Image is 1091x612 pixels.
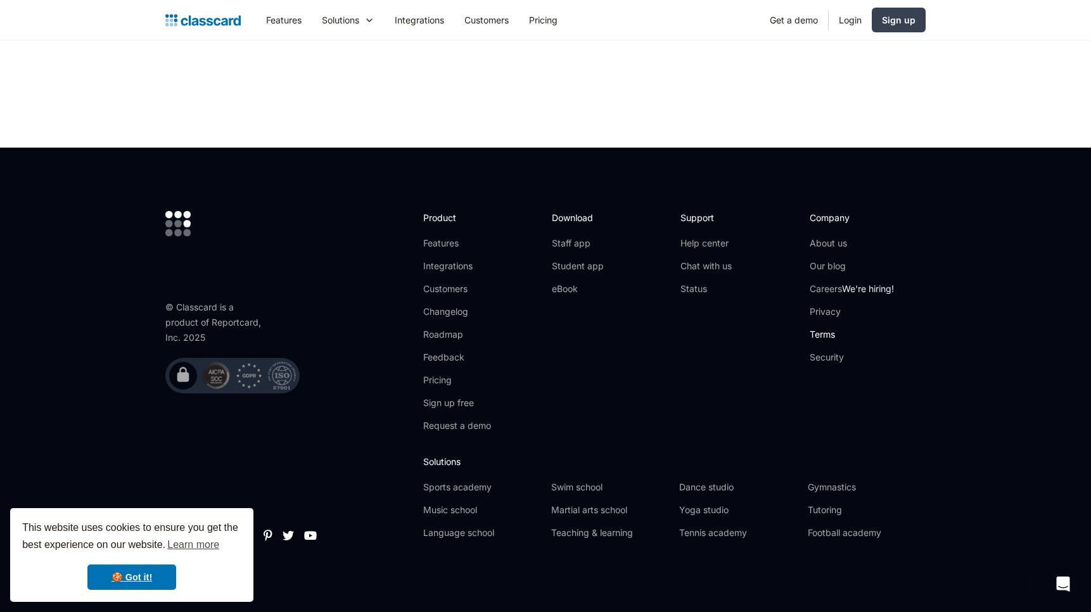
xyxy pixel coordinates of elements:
a: Request a demo [423,419,491,432]
a: Teaching & learning [551,526,669,539]
a: learn more about cookies [165,535,221,554]
a: Staff app [552,237,604,250]
div: Sign up [882,13,916,27]
div: Open Intercom Messenger [1048,569,1078,599]
a: Get a demo [760,6,828,34]
a:  [264,529,272,542]
a: Football academy [808,526,926,539]
a: Chat with us [680,260,732,272]
a: Help center [680,237,732,250]
span: This website uses cookies to ensure you get the best experience on our website. [22,520,241,554]
a: Swim school [551,481,669,494]
a: Login [829,6,872,34]
h2: Company [810,211,894,224]
a: Yoga studio [679,504,797,516]
span: We're hiring! [842,283,894,294]
a: Sports academy [423,481,541,494]
a: Customers [423,283,491,295]
div: Solutions [312,6,385,34]
a: dismiss cookie message [87,564,176,590]
a: Pricing [519,6,568,34]
h2: Solutions [423,455,926,468]
a: Sign up free [423,397,491,409]
a: CareersWe're hiring! [810,283,894,295]
h2: Support [680,211,732,224]
a: Features [423,237,491,250]
a: Privacy [810,305,894,318]
a: Status [680,283,732,295]
a:  [283,529,294,542]
a: Gymnastics [808,481,926,494]
a: Integrations [385,6,454,34]
h2: Product [423,211,491,224]
div: cookieconsent [10,508,253,602]
a: Tennis academy [679,526,797,539]
a: Changelog [423,305,491,318]
a: Terms [810,328,894,341]
a: About us [810,237,894,250]
a: home [165,11,241,29]
a: Pricing [423,374,491,386]
a: Features [256,6,312,34]
a: Martial arts school [551,504,669,516]
a:  [304,529,317,542]
a: Language school [423,526,541,539]
h2: Download [552,211,604,224]
a: Student app [552,260,604,272]
a: Roadmap [423,328,491,341]
a: Feedback [423,351,491,364]
a: Integrations [423,260,491,272]
a: eBook [552,283,604,295]
a: Our blog [810,260,894,272]
div: © Classcard is a product of Reportcard, Inc. 2025 [165,300,267,345]
a: Sign up [872,8,926,32]
a: Dance studio [679,481,797,494]
div: Solutions [322,13,359,27]
a: Customers [454,6,519,34]
a: Tutoring [808,504,926,516]
a: Music school [423,504,541,516]
a: Security [810,351,894,364]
